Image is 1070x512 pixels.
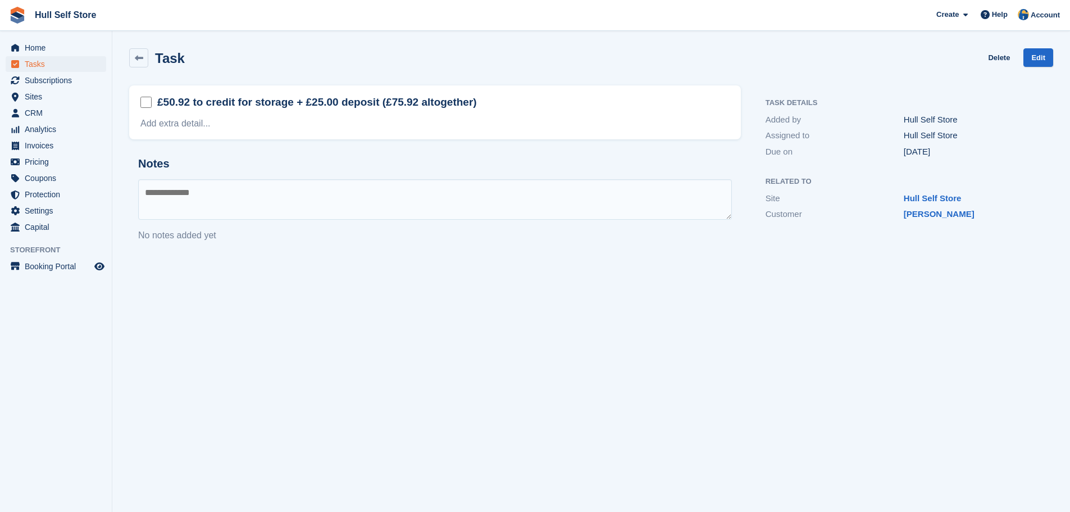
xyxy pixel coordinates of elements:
a: menu [6,40,106,56]
span: Create [936,9,959,20]
span: Account [1031,10,1060,21]
div: Hull Self Store [904,129,1042,142]
span: Capital [25,219,92,235]
span: Analytics [25,121,92,137]
a: menu [6,121,106,137]
h2: Task Details [766,99,1042,107]
img: stora-icon-8386f47178a22dfd0bd8f6a31ec36ba5ce8667c1dd55bd0f319d3a0aa187defe.svg [9,7,26,24]
span: Pricing [25,154,92,170]
div: Assigned to [766,129,904,142]
div: Due on [766,146,904,158]
span: Sites [25,89,92,105]
span: Subscriptions [25,73,92,88]
span: Settings [25,203,92,219]
h2: Notes [138,157,732,170]
a: menu [6,170,106,186]
a: [PERSON_NAME] [904,209,975,219]
a: menu [6,203,106,219]
a: Hull Self Store [904,193,962,203]
h2: Task [155,51,185,66]
div: Added by [766,114,904,126]
span: CRM [25,105,92,121]
span: Storefront [10,244,112,256]
a: Add extra detail... [140,119,211,128]
a: menu [6,259,106,274]
span: No notes added yet [138,230,216,240]
a: Delete [988,48,1010,67]
a: menu [6,219,106,235]
a: menu [6,154,106,170]
span: Invoices [25,138,92,153]
a: menu [6,105,106,121]
a: menu [6,73,106,88]
div: Hull Self Store [904,114,1042,126]
a: Hull Self Store [30,6,101,24]
h2: Related to [766,178,1042,186]
span: Help [992,9,1008,20]
a: menu [6,138,106,153]
div: Site [766,192,904,205]
div: [DATE] [904,146,1042,158]
span: Booking Portal [25,259,92,274]
a: menu [6,56,106,72]
a: menu [6,187,106,202]
h2: £50.92 to credit for storage + £25.00 deposit (£75.92 altogether) [157,95,477,110]
a: Edit [1023,48,1053,67]
span: Tasks [25,56,92,72]
span: Protection [25,187,92,202]
img: Hull Self Store [1018,9,1029,20]
span: Coupons [25,170,92,186]
a: Preview store [93,260,106,273]
div: Customer [766,208,904,221]
span: Home [25,40,92,56]
a: menu [6,89,106,105]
